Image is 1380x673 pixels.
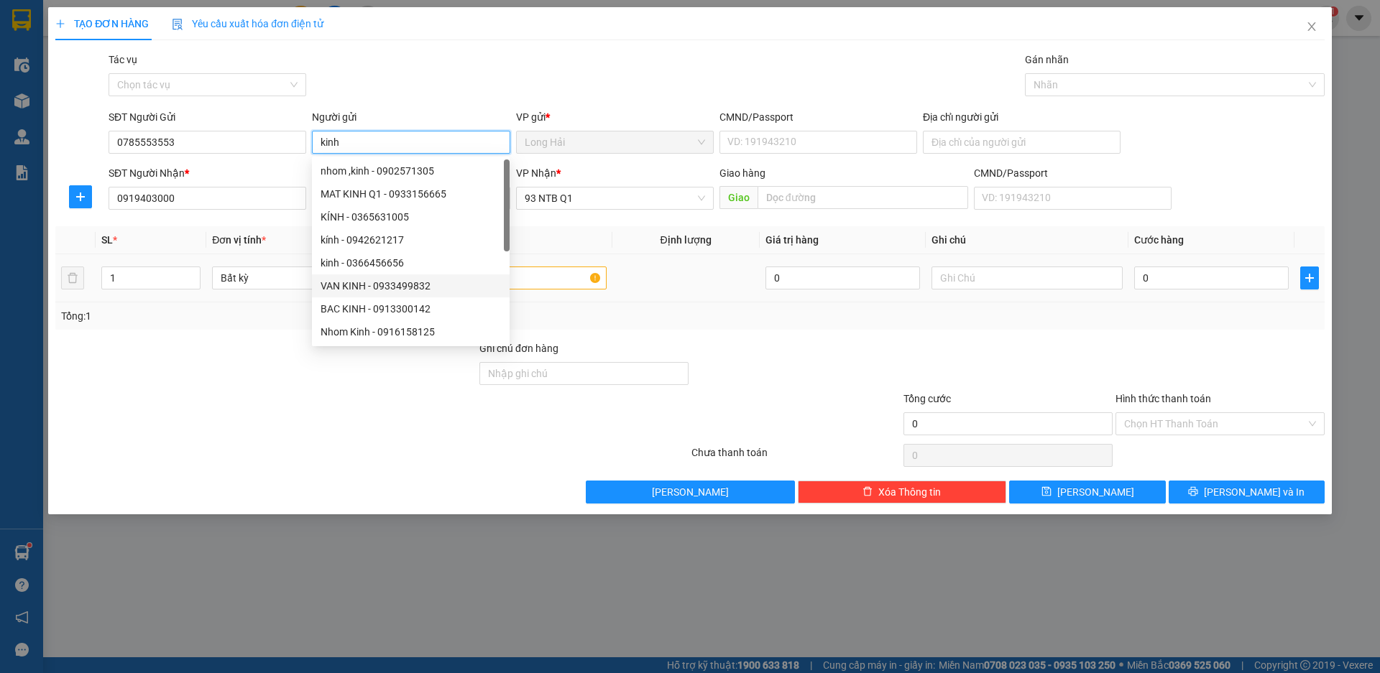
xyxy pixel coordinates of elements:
[61,266,84,289] button: delete
[61,308,533,324] div: Tổng: 1
[1301,272,1318,284] span: plus
[1057,484,1134,500] span: [PERSON_NAME]
[55,19,65,29] span: plus
[109,109,306,125] div: SĐT Người Gửi
[321,301,501,317] div: BAC KINH - 0913300142
[312,109,510,125] div: Người gửi
[1115,393,1211,404] label: Hình thức thanh toán
[312,182,510,205] div: MAT KINH Q1 - 0933156665
[758,186,968,209] input: Dọc đường
[525,131,705,153] span: Long Hải
[479,362,689,385] input: Ghi chú đơn hàng
[690,445,902,470] div: Chưa thanh toán
[719,109,917,125] div: CMND/Passport
[109,165,306,181] div: SĐT Người Nhận
[1169,481,1325,503] button: printer[PERSON_NAME] và In
[312,320,510,343] div: Nhom Kinh - 0916158125
[765,234,819,246] span: Giá trị hàng
[321,255,501,271] div: kinh - 0366456656
[172,19,183,30] img: icon
[321,232,501,248] div: kính - 0942621217
[661,234,712,246] span: Định lượng
[719,167,765,179] span: Giao hàng
[312,205,510,228] div: KÍNH - 0365631005
[1009,481,1165,503] button: save[PERSON_NAME]
[926,226,1128,254] th: Ghi chú
[69,185,92,208] button: plus
[415,266,606,289] input: VD: Bàn, Ghế
[525,187,705,209] span: 93 NTB Q1
[903,393,951,404] span: Tổng cước
[70,191,91,203] span: plus
[765,266,920,289] input: 0
[1188,486,1198,498] span: printer
[923,109,1121,125] div: Địa chỉ người gửi
[862,486,873,498] span: delete
[1134,234,1184,246] span: Cước hàng
[931,266,1123,289] input: Ghi Chú
[101,234,113,246] span: SL
[212,234,266,246] span: Đơn vị tính
[652,484,729,500] span: [PERSON_NAME]
[878,484,941,500] span: Xóa Thông tin
[321,186,501,202] div: MAT KINH Q1 - 0933156665
[312,274,510,297] div: VAN KINH - 0933499832
[516,167,556,179] span: VP Nhận
[923,131,1121,154] input: Địa chỉ của người gửi
[1306,21,1317,32] span: close
[312,297,510,320] div: BAC KINH - 0913300142
[109,54,137,65] label: Tác vụ
[312,159,510,182] div: nhom ,kinh - 0902571305
[1025,54,1069,65] label: Gán nhãn
[479,343,558,354] label: Ghi chú đơn hàng
[1300,266,1319,289] button: plus
[1204,484,1305,500] span: [PERSON_NAME] và In
[516,109,714,125] div: VP gửi
[221,267,395,289] span: Bất kỳ
[974,165,1172,181] div: CMND/Passport
[1292,7,1332,47] button: Close
[55,18,149,29] span: TẠO ĐƠN HÀNG
[312,251,510,274] div: kinh - 0366456656
[321,324,501,340] div: Nhom Kinh - 0916158125
[321,209,501,225] div: KÍNH - 0365631005
[172,18,323,29] span: Yêu cầu xuất hóa đơn điện tử
[321,278,501,294] div: VAN KINH - 0933499832
[312,228,510,251] div: kính - 0942621217
[1041,486,1052,498] span: save
[798,481,1007,503] button: deleteXóa Thông tin
[719,186,758,209] span: Giao
[321,163,501,179] div: nhom ,kinh - 0902571305
[586,481,795,503] button: [PERSON_NAME]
